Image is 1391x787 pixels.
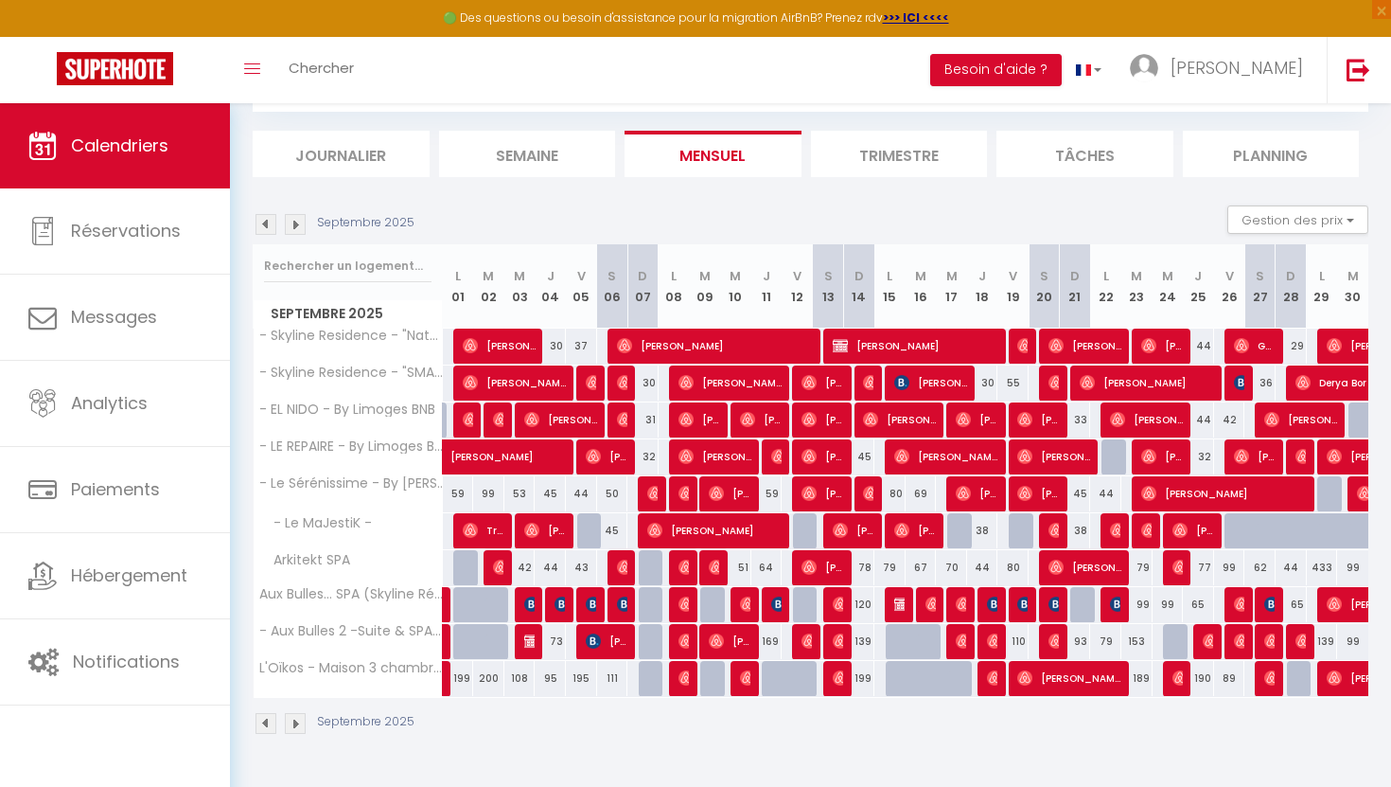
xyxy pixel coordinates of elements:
[443,661,452,697] a: [PERSON_NAME] ⭐
[915,267,926,285] abbr: M
[535,476,566,511] div: 45
[843,624,874,659] div: 139
[751,624,783,659] div: 169
[740,660,750,696] span: Prestige Metal
[607,267,616,285] abbr: S
[1110,586,1120,622] span: [PERSON_NAME]
[801,475,843,511] span: [PERSON_NAME]
[925,586,936,622] span: [PERSON_NAME]
[1172,549,1183,585] span: [PERSON_NAME]
[843,661,874,696] div: 199
[617,586,627,622] span: [PERSON_NAME]
[443,476,474,511] div: 59
[678,623,689,659] span: [PERSON_NAME]
[443,661,474,696] div: 199
[1048,623,1059,659] span: [PERSON_NAME]
[1090,624,1121,659] div: 79
[647,475,658,511] span: [PERSON_NAME]⭐
[1276,550,1307,585] div: 44
[73,650,180,673] span: Notifications
[1048,365,1059,401] span: [PERSON_NAME] ⭐️
[874,550,906,585] div: 79
[450,429,625,465] span: [PERSON_NAME]
[987,660,997,696] span: [PERSON_NAME]
[1060,402,1091,438] div: 33
[1319,267,1325,285] abbr: L
[1234,438,1276,474] span: [PERSON_NAME]
[638,267,647,285] abbr: D
[1141,512,1152,548] span: [PERSON_NAME]
[1048,328,1121,364] span: [PERSON_NAME]
[256,402,435,417] span: - EL NIDO - By Limoges BNB
[709,623,750,659] span: [PERSON_NAME]
[801,623,812,659] span: [PERSON_NAME]
[1337,550,1368,585] div: 99
[1110,402,1183,438] span: [PERSON_NAME]
[678,586,689,622] span: [PERSON_NAME]
[1130,54,1158,82] img: ...
[1347,58,1370,81] img: logout
[555,586,565,622] span: [PERSON_NAME]
[1234,586,1244,622] span: [PERSON_NAME]
[566,661,597,696] div: 195
[833,328,999,364] span: [PERSON_NAME]
[709,549,719,585] span: Moko-[PERSON_NAME]
[1048,549,1121,585] span: [PERSON_NAME]
[254,300,442,328] span: Septembre 2025
[443,587,452,623] a: [PERSON_NAME]
[1048,512,1059,548] span: [PERSON_NAME] ⭐️
[1121,624,1153,659] div: 153
[1264,660,1275,696] span: [PERSON_NAME]⭐
[689,244,720,329] th: 09
[1264,623,1275,659] span: [PERSON_NAME]
[894,365,967,401] span: [PERSON_NAME]
[535,244,566,329] th: 04
[709,475,750,511] span: [PERSON_NAME]
[1029,244,1060,329] th: 20
[535,661,566,696] div: 95
[996,131,1173,177] li: Tâches
[1183,131,1360,177] li: Planning
[566,550,597,585] div: 43
[659,244,690,329] th: 08
[473,476,504,511] div: 99
[1141,475,1308,511] span: [PERSON_NAME]
[1256,267,1264,285] abbr: S
[678,438,751,474] span: [PERSON_NAME]
[1080,365,1215,401] span: [PERSON_NAME]
[730,267,741,285] abbr: M
[1214,550,1245,585] div: 99
[627,366,659,401] div: 30
[894,586,905,622] span: [PERSON_NAME]
[1194,267,1202,285] abbr: J
[1141,328,1183,364] span: [PERSON_NAME]
[597,513,628,548] div: 45
[71,477,160,501] span: Paiements
[967,513,998,548] div: 38
[1171,56,1303,80] span: [PERSON_NAME]
[1214,402,1245,438] div: 42
[264,249,431,283] input: Rechercher un logement...
[801,438,843,474] span: [PERSON_NAME]
[1017,438,1090,474] span: [PERSON_NAME] Takodjou Wafo
[504,476,536,511] div: 53
[71,563,187,587] span: Hébergement
[843,439,874,474] div: 45
[617,365,627,401] span: [PERSON_NAME]
[1183,587,1214,622] div: 65
[514,267,525,285] abbr: M
[1172,660,1183,696] span: [PERSON_NAME]
[463,365,567,401] span: [PERSON_NAME]
[740,586,750,622] span: [PERSON_NAME]
[967,550,998,585] div: 44
[946,267,958,285] abbr: M
[627,439,659,474] div: 32
[1347,267,1359,285] abbr: M
[1121,550,1153,585] div: 79
[894,512,936,548] span: [PERSON_NAME]
[763,267,770,285] abbr: J
[524,402,597,438] span: [PERSON_NAME]
[801,365,843,401] span: [PERSON_NAME]
[874,476,906,511] div: 80
[1337,244,1368,329] th: 30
